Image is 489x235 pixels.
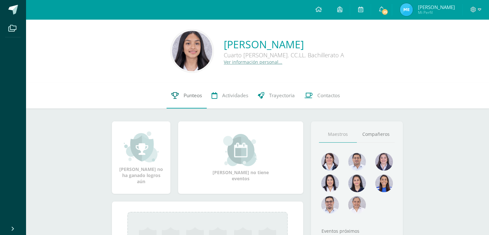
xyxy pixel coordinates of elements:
[209,134,273,182] div: [PERSON_NAME] no tiene eventos
[172,31,212,71] img: 33529fdbffb77f3e1b3ac10476456ace.png
[224,37,344,51] a: [PERSON_NAME]
[348,153,366,171] img: 9a0812c6f881ddad7942b4244ed4a083.png
[224,59,282,65] a: Ver información personal...
[348,174,366,192] img: 6bc5668d4199ea03c0854e21131151f7.png
[375,153,393,171] img: c3579e79d07ed16708d7cededde04bff.png
[184,92,202,99] span: Punteos
[321,196,339,214] img: c717c6dd901b269d3ae6ea341d867eaf.png
[357,126,395,143] a: Compañeros
[319,228,395,234] div: Eventos próximos
[418,10,455,15] span: Mi Perfil
[124,131,159,163] img: achievement_small.png
[381,8,388,15] span: 25
[400,3,413,16] img: 1081ff69c784832f7e8e7ec1b2af4791.png
[321,174,339,192] img: 0580b9beee8b50b4e2a2441e05bb36d6.png
[321,153,339,171] img: 5b1461e84b32f3e9a12355c7ee942746.png
[317,92,340,99] span: Contactos
[300,83,345,108] a: Contactos
[319,126,357,143] a: Maestros
[348,196,366,214] img: d869f4b24ccbd30dc0e31b0593f8f022.png
[118,131,164,184] div: [PERSON_NAME] no ha ganado logros aún
[207,83,253,108] a: Actividades
[223,134,258,166] img: event_small.png
[167,83,207,108] a: Punteos
[375,174,393,192] img: a5c04a697988ad129bdf05b8f922df21.png
[253,83,300,108] a: Trayectoria
[222,92,248,99] span: Actividades
[269,92,295,99] span: Trayectoria
[224,51,344,59] div: Cuarto [PERSON_NAME]. CC.LL. Bachillerato A
[418,4,455,10] span: [PERSON_NAME]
